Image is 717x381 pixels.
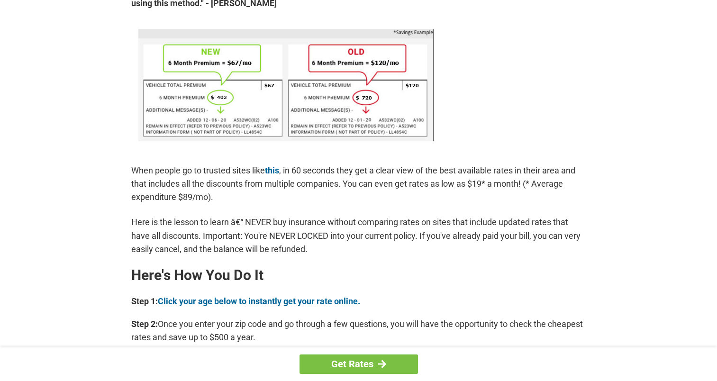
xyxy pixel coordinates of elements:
[131,216,586,255] p: Here is the lesson to learn â€“ NEVER buy insurance without comparing rates on sites that include...
[131,319,158,329] b: Step 2:
[131,317,586,344] p: Once you enter your zip code and go through a few questions, you will have the opportunity to che...
[138,29,434,141] img: savings
[131,296,158,306] b: Step 1:
[131,268,586,283] h2: Here's How You Do It
[131,164,586,204] p: When people go to trusted sites like , in 60 seconds they get a clear view of the best available ...
[265,165,279,175] a: this
[158,296,360,306] a: Click your age below to instantly get your rate online.
[300,354,418,374] a: Get Rates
